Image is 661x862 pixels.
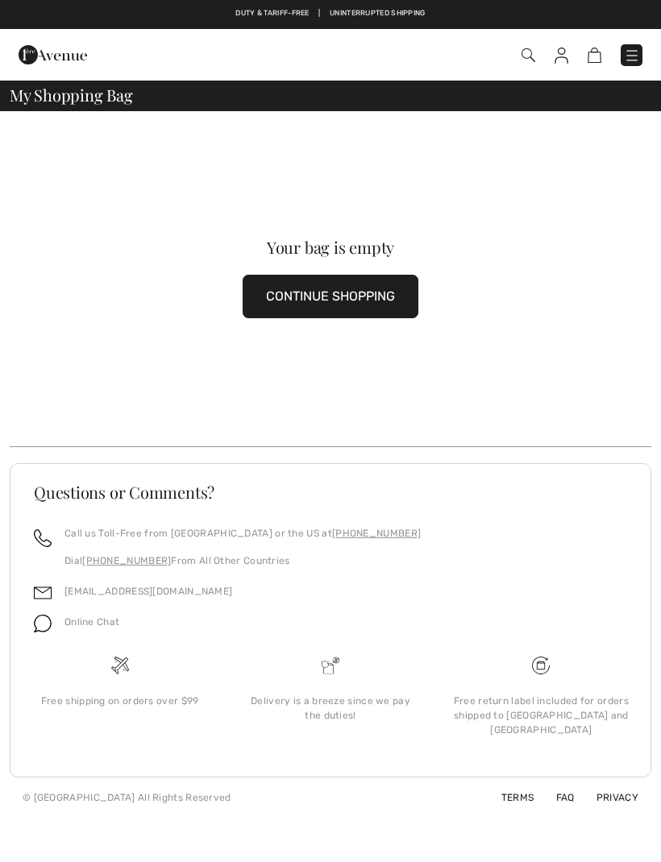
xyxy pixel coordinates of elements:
[482,792,534,803] a: Terms
[64,526,421,541] p: Call us Toll-Free from [GEOGRAPHIC_DATA] or the US at
[64,553,421,568] p: Dial From All Other Countries
[332,528,421,539] a: [PHONE_NUMBER]
[27,694,212,708] div: Free shipping on orders over $99
[34,615,52,632] img: chat
[522,48,535,62] img: Search
[555,48,568,64] img: My Info
[64,616,119,628] span: Online Chat
[42,239,619,255] div: Your bag is empty
[10,87,133,103] span: My Shopping Bag
[34,584,52,602] img: email
[111,657,129,674] img: Free shipping on orders over $99
[23,790,231,805] div: © [GEOGRAPHIC_DATA] All Rights Reserved
[238,694,422,723] div: Delivery is a breeze since we pay the duties!
[64,586,232,597] a: [EMAIL_ADDRESS][DOMAIN_NAME]
[577,792,638,803] a: Privacy
[34,529,52,547] img: call
[588,48,601,63] img: Shopping Bag
[19,46,87,61] a: 1ère Avenue
[243,275,418,318] button: CONTINUE SHOPPING
[532,657,550,674] img: Free shipping on orders over $99
[34,484,627,500] h3: Questions or Comments?
[19,39,87,71] img: 1ère Avenue
[537,792,575,803] a: FAQ
[322,657,339,674] img: Delivery is a breeze since we pay the duties!
[449,694,634,737] div: Free return label included for orders shipped to [GEOGRAPHIC_DATA] and [GEOGRAPHIC_DATA]
[624,48,640,64] img: Menu
[82,555,171,566] a: [PHONE_NUMBER]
